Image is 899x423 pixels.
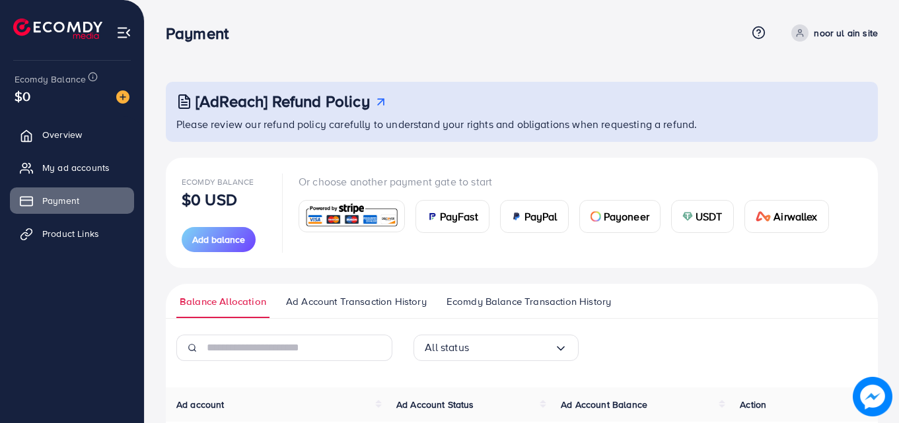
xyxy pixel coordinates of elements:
[196,92,370,111] h3: [AdReach] Refund Policy
[10,220,134,247] a: Product Links
[427,211,437,222] img: card
[786,24,878,42] a: noor ul ain site
[15,73,86,86] span: Ecomdy Balance
[740,398,766,411] span: Action
[182,191,237,207] p: $0 USD
[42,161,110,174] span: My ad accounts
[756,211,772,222] img: card
[299,200,405,232] a: card
[166,24,239,43] h3: Payment
[853,377,892,416] img: image
[15,86,30,106] span: $0
[42,227,99,240] span: Product Links
[299,174,840,189] p: Or choose another payment gate to start
[500,200,569,233] a: cardPayPal
[561,398,647,411] span: Ad Account Balance
[579,200,661,233] a: cardPayoneer
[10,187,134,214] a: Payment
[192,233,245,246] span: Add balance
[182,176,254,187] span: Ecomdy Balance
[511,211,522,222] img: card
[696,209,723,224] span: USDT
[671,200,734,233] a: cardUSDT
[180,294,266,309] span: Balance Allocation
[744,200,829,233] a: cardAirwallex
[425,337,469,358] span: All status
[524,209,557,224] span: PayPal
[773,209,817,224] span: Airwallex
[116,25,131,40] img: menu
[415,200,489,233] a: cardPayFast
[591,211,601,222] img: card
[604,209,649,224] span: Payoneer
[10,154,134,181] a: My ad accounts
[42,194,79,207] span: Payment
[13,18,102,39] img: logo
[176,116,870,132] p: Please review our refund policy carefully to understand your rights and obligations when requesti...
[182,227,256,252] button: Add balance
[42,128,82,141] span: Overview
[447,294,611,309] span: Ecomdy Balance Transaction History
[814,25,878,41] p: noor ul ain site
[286,294,427,309] span: Ad Account Transaction History
[396,398,474,411] span: Ad Account Status
[414,335,579,361] div: Search for option
[303,202,400,230] img: card
[176,398,225,411] span: Ad account
[682,211,693,222] img: card
[10,121,134,148] a: Overview
[440,209,478,224] span: PayFast
[116,90,129,104] img: image
[469,337,554,358] input: Search for option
